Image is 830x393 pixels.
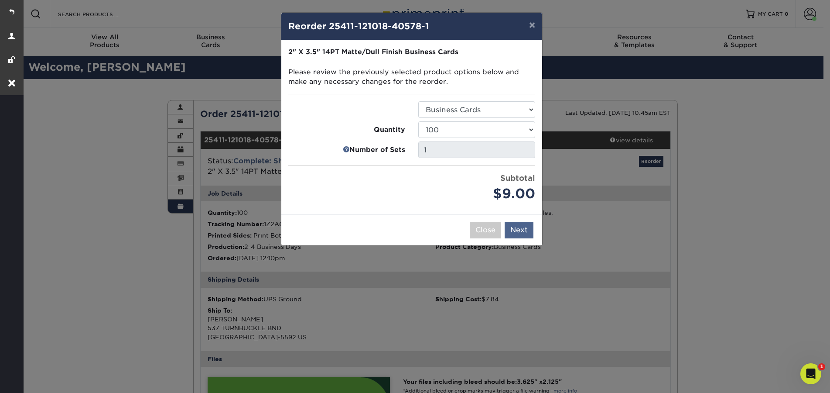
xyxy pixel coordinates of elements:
iframe: Intercom live chat [800,363,821,384]
strong: Number of Sets [349,145,405,155]
div: $9.00 [418,184,535,204]
button: Close [470,222,501,238]
p: Please review the previously selected product options below and make any necessary changes for th... [288,47,535,87]
h4: Reorder 25411-121018-40578-1 [288,20,535,33]
button: Next [505,222,533,238]
span: 1 [818,363,825,370]
strong: Quantity [374,125,405,135]
strong: 2" X 3.5" 14PT Matte/Dull Finish Business Cards [288,48,458,56]
strong: Subtotal [500,173,535,183]
button: × [522,13,542,37]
